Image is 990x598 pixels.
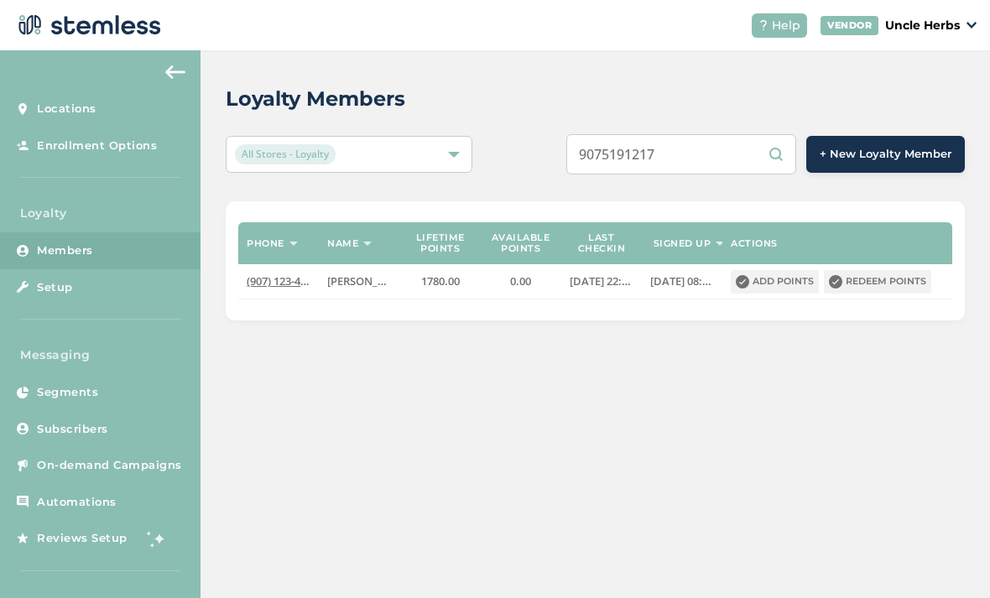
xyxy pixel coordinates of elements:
img: icon-sort-1e1d7615.svg [716,242,724,246]
label: 2024-04-05 08:43:09 [650,274,714,289]
label: Signed up [654,238,711,249]
p: Uncle Herbs [885,17,960,34]
span: 0.00 [510,273,531,289]
span: Segments [37,384,98,401]
span: 1780.00 [421,273,460,289]
span: Members [37,242,93,259]
h2: Loyalty Members [226,84,405,114]
img: icon-help-white-03924b79.svg [758,20,769,30]
span: [DATE] 08:43:09 [650,273,729,289]
th: Actions [722,222,952,264]
input: Search [566,134,796,174]
span: All Stores - Loyalty [235,144,336,164]
img: icon-sort-1e1d7615.svg [289,242,298,246]
label: Available points [489,232,553,254]
span: Subscribers [37,421,108,438]
img: icon-sort-1e1d7615.svg [363,242,372,246]
label: Name [327,238,358,249]
label: (907) 123-4567 [247,274,310,289]
span: Locations [37,101,96,117]
span: On-demand Campaigns [37,457,182,474]
button: + New Loyalty Member [806,136,965,173]
label: Lifetime points [408,232,472,254]
div: VENDOR [821,16,878,35]
iframe: Chat Widget [906,517,990,598]
span: Automations [37,494,117,511]
label: 1780.00 [408,274,472,289]
label: 2025-07-25 22:30:02 [570,274,633,289]
span: (907) 123-4567 [247,273,318,289]
img: logo-dark-0685b13c.svg [13,8,161,42]
span: Setup [37,279,73,296]
span: Enrollment Options [37,138,157,154]
span: [DATE] 22:30:02 [570,273,649,289]
label: Last checkin [570,232,633,254]
span: Reviews Setup [37,530,128,547]
span: + New Loyalty Member [820,146,951,163]
img: glitter-stars-b7820f95.gif [140,522,174,555]
span: [PERSON_NAME] [DEMOGRAPHIC_DATA] [327,273,536,289]
button: Add points [731,270,819,294]
img: icon_down-arrow-small-66adaf34.svg [967,22,977,29]
label: Phone [247,238,284,249]
img: icon-arrow-back-accent-c549486e.svg [165,65,185,79]
span: Help [772,17,800,34]
label: Carol Preroll Lady [327,274,391,289]
label: 0.00 [489,274,553,289]
button: Redeem points [824,270,931,294]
